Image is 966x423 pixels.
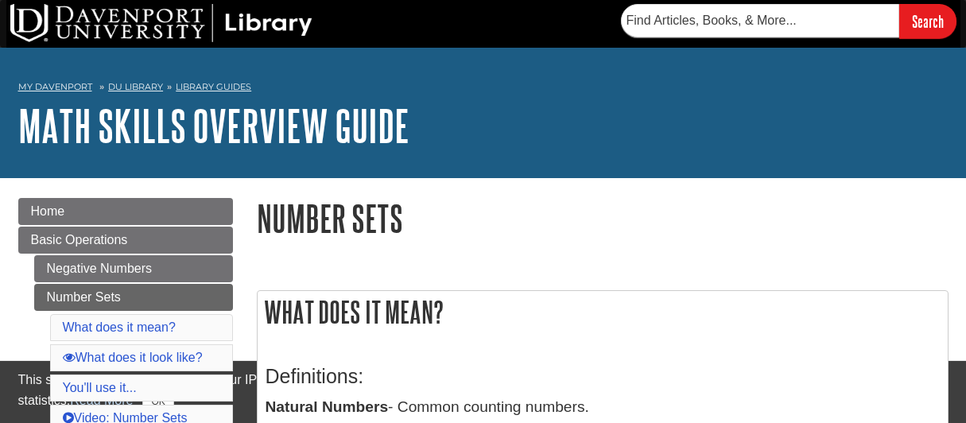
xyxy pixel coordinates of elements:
a: Basic Operations [18,227,233,254]
span: Home [31,204,65,218]
h2: What does it mean? [258,291,948,333]
input: Search [899,4,956,38]
a: DU Library [108,81,163,92]
a: What does it look like? [63,351,203,364]
p: - Common counting numbers. [266,396,940,419]
img: DU Library [10,4,312,42]
span: Basic Operations [31,233,128,246]
a: Library Guides [176,81,251,92]
h1: Number Sets [257,198,949,239]
a: Math Skills Overview Guide [18,101,409,150]
a: Negative Numbers [34,255,233,282]
a: What does it mean? [63,320,176,334]
a: You'll use it... [63,381,137,394]
input: Find Articles, Books, & More... [621,4,899,37]
h3: Definitions: [266,365,940,388]
a: Home [18,198,233,225]
form: Searches DU Library's articles, books, and more [621,4,956,38]
b: Natural Numbers [266,398,389,415]
nav: breadcrumb [18,76,949,102]
a: My Davenport [18,80,92,94]
a: Number Sets [34,284,233,311]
